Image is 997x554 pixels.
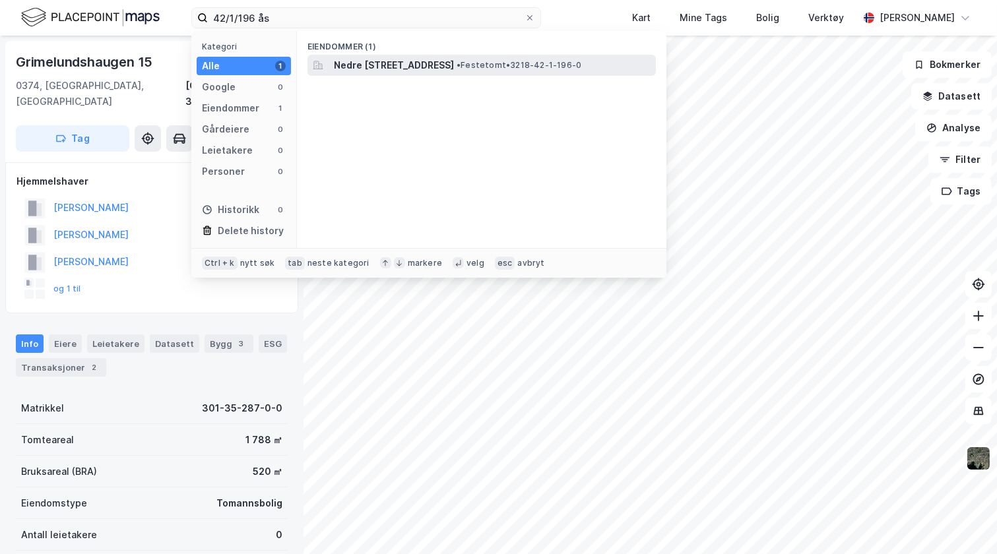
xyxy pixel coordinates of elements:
div: Gårdeiere [202,121,249,137]
div: Google [202,79,236,95]
div: Eiere [49,334,82,353]
button: Tag [16,125,129,152]
div: Bruksareal (BRA) [21,464,97,479]
div: 0 [276,527,282,543]
div: avbryt [517,258,544,268]
div: esc [495,257,515,270]
div: 0374, [GEOGRAPHIC_DATA], [GEOGRAPHIC_DATA] [16,78,185,109]
div: neste kategori [307,258,370,268]
div: 0 [275,124,286,135]
div: 1 788 ㎡ [245,432,282,448]
span: • [457,60,461,70]
div: markere [408,258,442,268]
div: 520 ㎡ [253,464,282,479]
div: Tomteareal [21,432,74,448]
div: [GEOGRAPHIC_DATA], 35/287 [185,78,288,109]
div: Antall leietakere [21,527,97,543]
div: Datasett [150,334,199,353]
div: 2 [88,361,101,374]
span: Nedre [STREET_ADDRESS] [334,57,454,73]
div: Mine Tags [680,10,727,26]
button: Filter [928,146,992,173]
div: Eiendomstype [21,495,87,511]
div: 0 [275,204,286,215]
div: Alle [202,58,220,74]
button: Analyse [915,115,992,141]
div: 0 [275,166,286,177]
div: velg [466,258,484,268]
div: 0 [275,145,286,156]
div: Historikk [202,202,259,218]
div: Eiendommer (1) [297,31,666,55]
iframe: Chat Widget [931,491,997,554]
button: Datasett [911,83,992,109]
div: Transaksjoner [16,358,106,377]
div: ESG [259,334,287,353]
div: Leietakere [87,334,145,353]
div: Matrikkel [21,400,64,416]
div: nytt søk [240,258,275,268]
div: Kart [632,10,651,26]
div: Tomannsbolig [216,495,282,511]
img: 9k= [966,446,991,471]
div: Leietakere [202,142,253,158]
div: [PERSON_NAME] [880,10,955,26]
div: Kontrollprogram for chat [931,491,997,554]
div: Verktøy [808,10,844,26]
div: Eiendommer [202,100,259,116]
div: 301-35-287-0-0 [202,400,282,416]
div: Info [16,334,44,353]
div: 3 [235,337,248,350]
div: Delete history [218,223,284,239]
div: 0 [275,82,286,92]
div: Grimelundshaugen 15 [16,51,155,73]
button: Tags [930,178,992,204]
div: Bygg [205,334,253,353]
div: 1 [275,103,286,113]
div: Kategori [202,42,291,51]
div: Hjemmelshaver [16,173,287,189]
div: 1 [275,61,286,71]
div: tab [285,257,305,270]
button: Bokmerker [903,51,992,78]
div: Ctrl + k [202,257,238,270]
span: Festetomt • 3218-42-1-196-0 [457,60,581,71]
div: Personer [202,164,245,179]
div: Bolig [756,10,779,26]
img: logo.f888ab2527a4732fd821a326f86c7f29.svg [21,6,160,29]
input: Søk på adresse, matrikkel, gårdeiere, leietakere eller personer [208,8,525,28]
